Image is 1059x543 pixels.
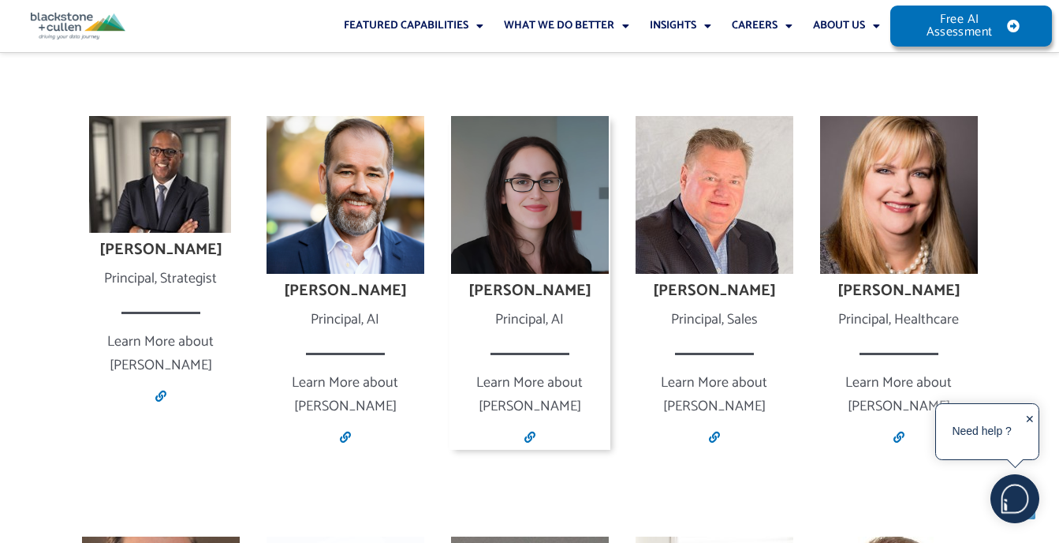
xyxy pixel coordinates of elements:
[818,282,979,301] h4: [PERSON_NAME]
[634,309,795,332] div: Principal, Sales
[818,309,979,332] div: Principal, Healthcare
[634,372,795,418] p: Learn More about [PERSON_NAME]
[449,309,610,332] div: Principal, AI
[820,116,978,274] img: Karyn Mullins
[922,13,997,39] span: Free AI Assessment
[449,372,610,418] p: Learn More about [PERSON_NAME]
[451,116,609,274] img: Alexis Yelton
[80,241,241,260] h4: [PERSON_NAME]
[89,116,231,233] img: Tommy Stewart, CRM Strategist
[890,6,1052,47] a: Free AI Assessment
[265,309,426,332] div: Principal, AI
[818,372,979,418] p: Learn More about [PERSON_NAME]
[991,475,1038,522] img: users%2F5SSOSaKfQqXq3cFEnIZRYMEs4ra2%2Fmedia%2Fimages%2F-Bulle%20blanche%20sans%20fond%20%2B%20ma...
[449,282,610,301] h4: [PERSON_NAME]
[636,116,793,274] img: Dean Nolley
[938,406,1025,457] div: Need help ?
[80,268,241,291] div: Principal, Strategist
[265,372,426,418] p: Learn More about [PERSON_NAME]
[1025,408,1035,457] div: ✕
[80,331,241,377] p: Learn More about [PERSON_NAME]
[634,282,795,301] h4: [PERSON_NAME]
[267,116,424,274] img: Sean Wood, Human Pilots
[265,282,426,301] h4: [PERSON_NAME]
